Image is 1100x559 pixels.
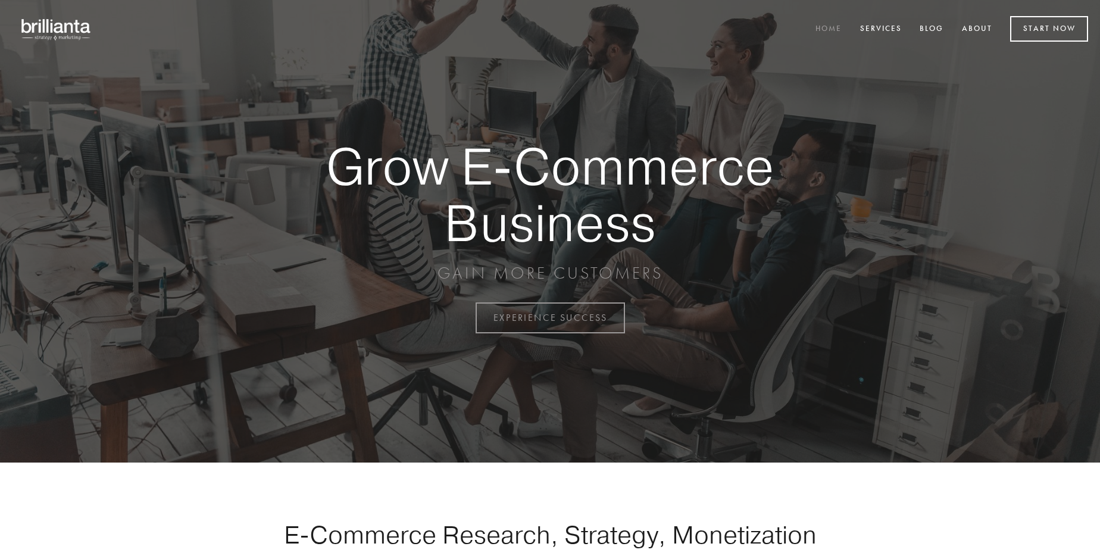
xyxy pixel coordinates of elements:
p: GAIN MORE CUSTOMERS [285,263,815,284]
a: EXPERIENCE SUCCESS [476,302,625,333]
a: Home [808,20,849,39]
img: brillianta - research, strategy, marketing [12,12,101,46]
a: Services [852,20,910,39]
a: Start Now [1010,16,1088,42]
a: Blog [912,20,951,39]
a: About [954,20,1000,39]
strong: Grow E-Commerce Business [285,138,815,251]
h1: E-Commerce Research, Strategy, Monetization [246,520,854,549]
